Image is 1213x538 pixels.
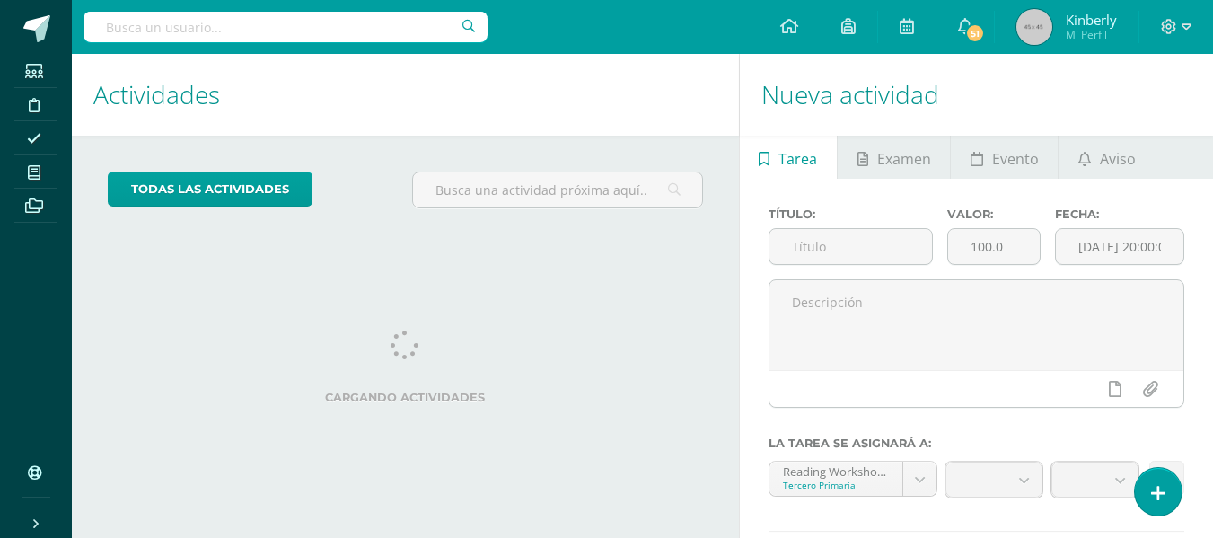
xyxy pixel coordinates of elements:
[1055,207,1184,221] label: Fecha:
[761,54,1191,136] h1: Nueva actividad
[1066,27,1117,42] span: Mi Perfil
[783,479,889,491] div: Tercero Primaria
[838,136,950,179] a: Examen
[783,462,889,479] div: Reading Workshop 'A'
[769,437,1184,450] label: La tarea se asignará a:
[769,462,936,496] a: Reading Workshop 'A'Tercero Primaria
[93,54,717,136] h1: Actividades
[1066,11,1117,29] span: Kinberly
[1056,229,1183,264] input: Fecha de entrega
[951,136,1058,179] a: Evento
[769,229,933,264] input: Título
[84,12,488,42] input: Busca un usuario...
[108,172,312,207] a: todas las Actividades
[1016,9,1052,45] img: 45x45
[778,137,817,181] span: Tarea
[948,229,1040,264] input: Puntos máximos
[1100,137,1136,181] span: Aviso
[992,137,1039,181] span: Evento
[877,137,931,181] span: Examen
[965,23,985,43] span: 51
[413,172,701,207] input: Busca una actividad próxima aquí...
[1059,136,1155,179] a: Aviso
[108,391,703,404] label: Cargando actividades
[740,136,837,179] a: Tarea
[947,207,1041,221] label: Valor:
[769,207,934,221] label: Título:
